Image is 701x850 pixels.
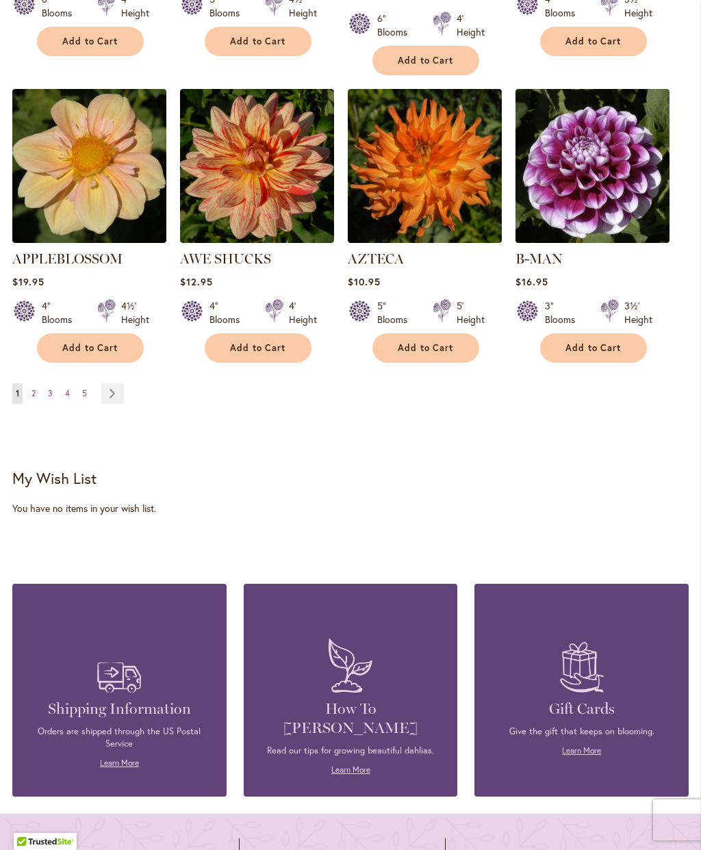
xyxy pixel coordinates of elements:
p: Orders are shipped through the US Postal Service [33,725,206,750]
span: Add to Cart [230,342,286,354]
a: 4 [62,383,73,404]
span: Add to Cart [62,342,118,354]
span: Add to Cart [565,36,622,47]
span: 5 [82,388,87,398]
span: 4 [65,388,70,398]
div: You have no items in your wish list. [12,502,689,515]
div: 3½' Height [624,299,652,326]
span: $16.95 [515,275,548,288]
span: 3 [48,388,53,398]
span: 1 [16,388,19,398]
div: 5' Height [457,299,485,326]
span: Add to Cart [230,36,286,47]
span: $12.95 [180,275,213,288]
div: 4" Blooms [42,299,81,326]
button: Add to Cart [37,27,144,56]
strong: My Wish List [12,468,97,488]
span: Add to Cart [565,342,622,354]
a: Learn More [100,758,139,768]
a: APPLEBLOSSOM [12,250,123,267]
button: Add to Cart [205,27,311,56]
span: Add to Cart [398,342,454,354]
p: Give the gift that keeps on blooming. [495,725,668,738]
a: APPLEBLOSSOM [12,233,166,246]
span: 2 [31,388,36,398]
div: 4' Height [289,299,317,326]
p: Read our tips for growing beautiful dahlias. [264,745,437,757]
a: Learn More [331,764,370,775]
img: APPLEBLOSSOM [12,89,166,243]
button: Add to Cart [372,333,479,363]
button: Add to Cart [37,333,144,363]
h4: How To [PERSON_NAME] [264,699,437,738]
span: Add to Cart [398,55,454,66]
img: AZTECA [348,89,502,243]
a: B-MAN [515,250,563,267]
div: 4' Height [457,12,485,39]
span: $10.95 [348,275,381,288]
button: Add to Cart [372,46,479,75]
div: 4" Blooms [209,299,248,326]
a: AZTECA [348,250,404,267]
a: 2 [28,383,39,404]
a: B-MAN [515,233,670,246]
a: AZTECA [348,233,502,246]
a: Learn More [562,745,601,756]
button: Add to Cart [205,333,311,363]
button: Add to Cart [540,27,647,56]
div: 6" Blooms [377,12,416,39]
img: AWE SHUCKS [180,89,334,243]
span: Add to Cart [62,36,118,47]
a: 5 [79,383,90,404]
h4: Shipping Information [33,699,206,719]
div: 4½' Height [121,299,149,326]
span: $19.95 [12,275,44,288]
div: 3" Blooms [545,299,584,326]
div: 5" Blooms [377,299,416,326]
a: AWE SHUCKS [180,250,271,267]
h4: Gift Cards [495,699,668,719]
button: Add to Cart [540,333,647,363]
a: 3 [44,383,56,404]
iframe: Launch Accessibility Center [10,801,49,840]
a: AWE SHUCKS [180,233,334,246]
img: B-MAN [515,89,670,243]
